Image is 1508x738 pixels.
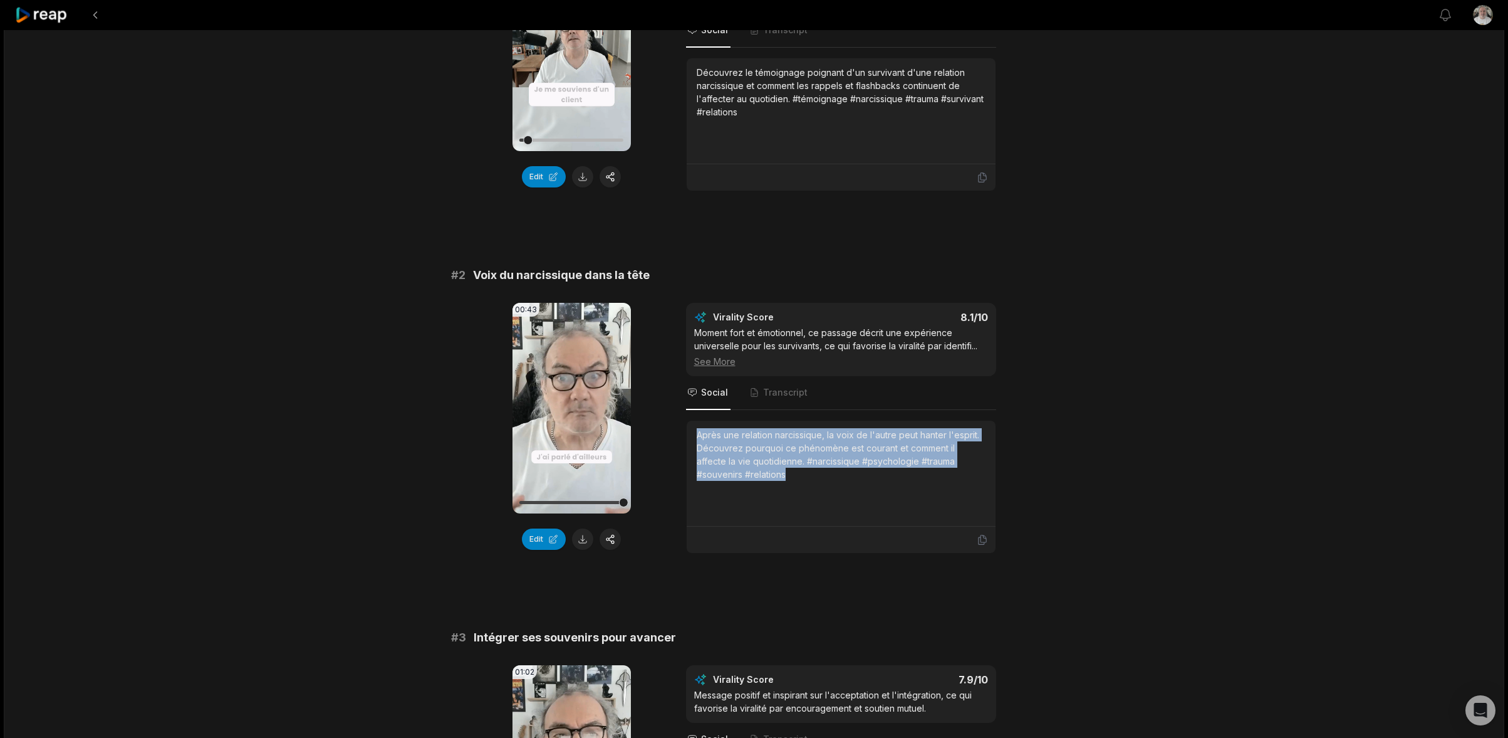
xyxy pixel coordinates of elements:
div: Virality Score [713,673,848,686]
span: Social [701,386,728,399]
div: Open Intercom Messenger [1465,695,1495,725]
span: Social [701,24,728,36]
div: 8.1 /10 [853,311,988,324]
div: 7.9 /10 [853,673,988,686]
div: Après une relation narcissique, la voix de l'autre peut hanter l'esprit. Découvrez pourquoi ce ph... [697,428,985,481]
div: Virality Score [713,311,848,324]
div: Message positif et inspirant sur l'acceptation et l'intégration, ce qui favorise la viralité par ... [694,688,988,715]
div: Découvrez le témoignage poignant d'un survivant d'une relation narcissique et comment les rappels... [697,66,985,119]
video: Your browser does not support mp4 format. [512,303,631,514]
span: # 2 [451,266,465,284]
span: # 3 [451,629,466,646]
div: See More [694,355,988,368]
span: Voix du narcissique dans la tête [473,266,650,284]
span: Transcript [763,386,808,399]
button: Edit [522,166,566,187]
button: Edit [522,529,566,550]
nav: Tabs [686,14,996,48]
span: Intégrer ses souvenirs pour avancer [474,629,676,646]
nav: Tabs [686,376,996,410]
span: Transcript [763,24,808,36]
div: Moment fort et émotionnel, ce passage décrit une expérience universelle pour les survivants, ce q... [694,326,988,368]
